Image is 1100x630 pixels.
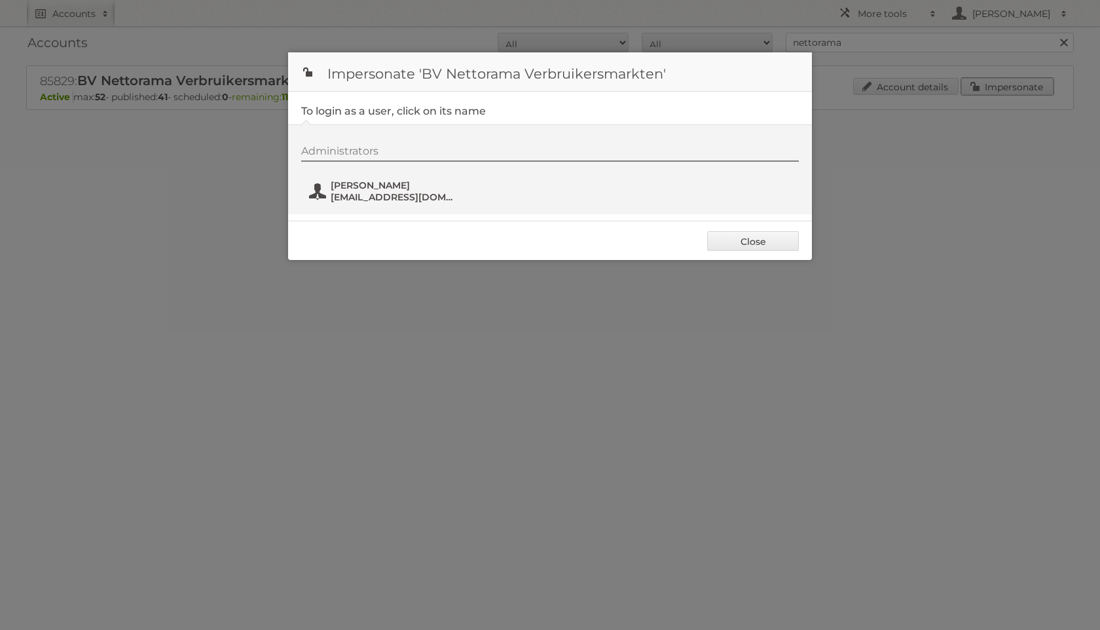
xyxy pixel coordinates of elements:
span: [EMAIL_ADDRESS][DOMAIN_NAME] [331,191,458,203]
button: [PERSON_NAME] [EMAIL_ADDRESS][DOMAIN_NAME] [308,178,462,204]
a: Close [707,231,799,251]
h1: Impersonate 'BV Nettorama Verbruikersmarkten' [288,52,812,92]
div: Administrators [301,145,799,162]
span: [PERSON_NAME] [331,179,458,191]
legend: To login as a user, click on its name [301,105,486,117]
